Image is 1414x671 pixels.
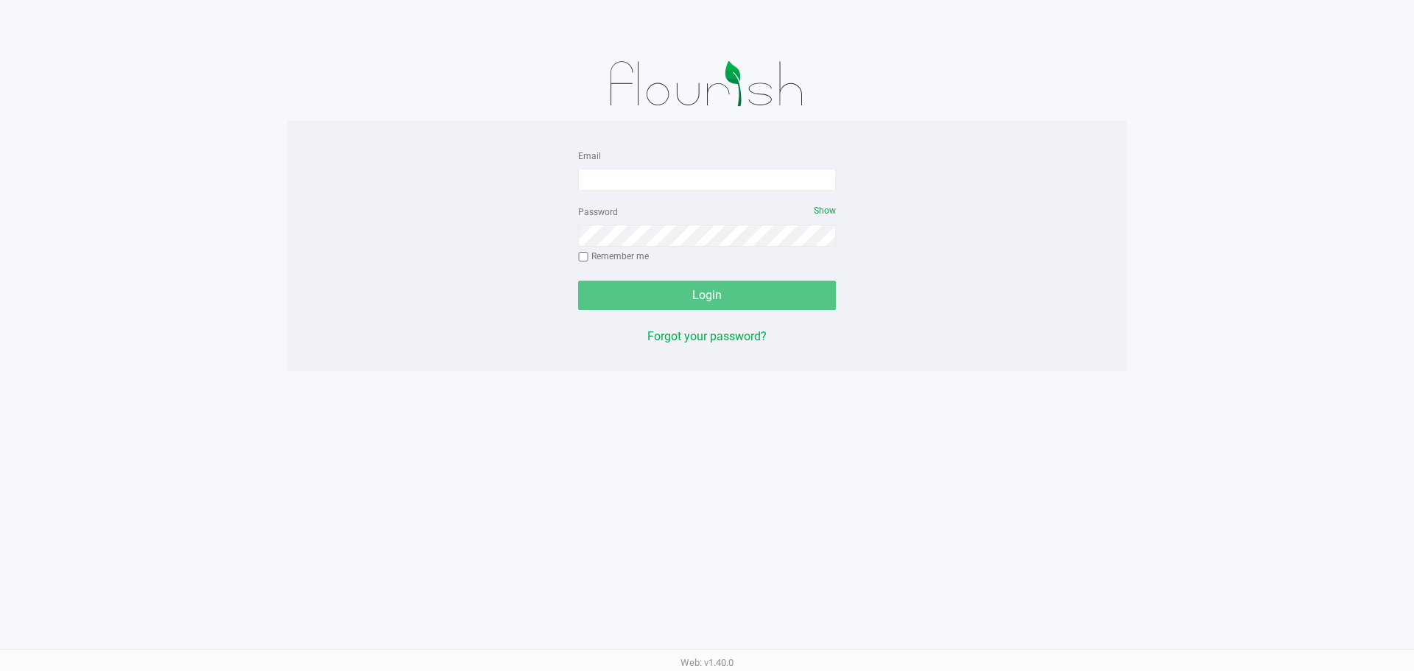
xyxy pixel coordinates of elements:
input: Remember me [578,252,588,262]
label: Email [578,150,601,163]
span: Web: v1.40.0 [680,657,734,668]
span: Show [814,205,836,216]
button: Forgot your password? [647,328,767,345]
label: Remember me [578,250,649,263]
label: Password [578,205,618,219]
